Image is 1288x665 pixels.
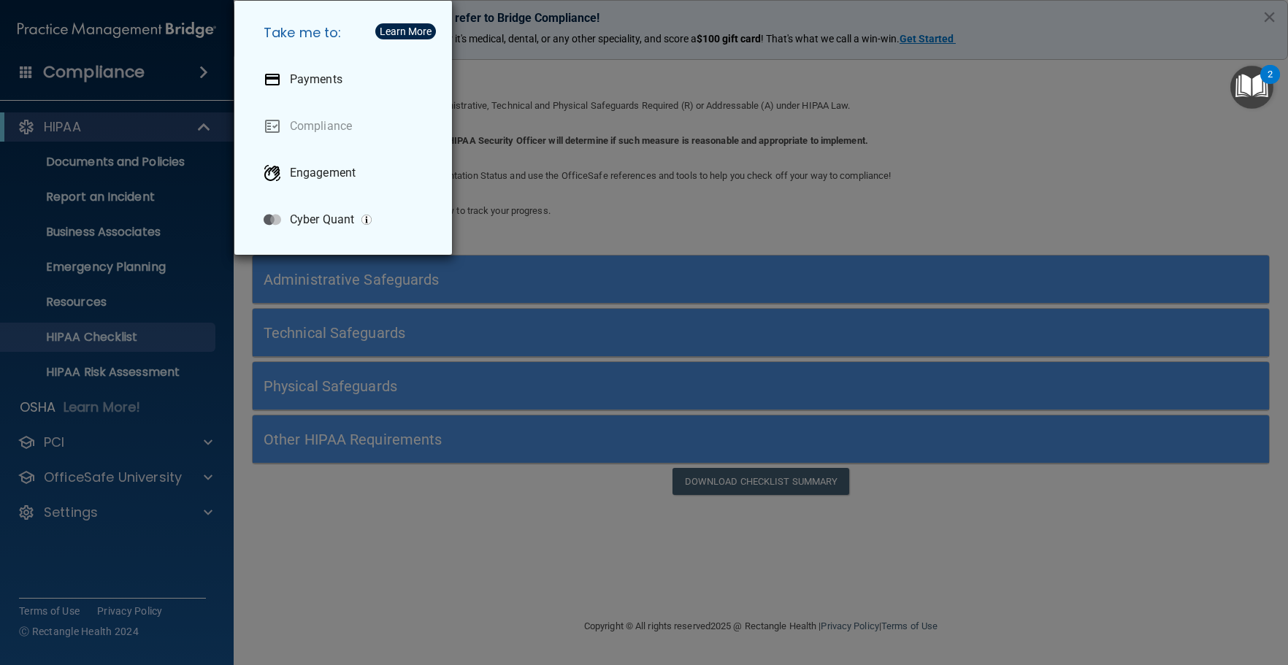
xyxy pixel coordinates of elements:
p: Cyber Quant [290,212,354,227]
h5: Take me to: [252,12,440,53]
div: Learn More [380,26,432,36]
button: Open Resource Center, 2 new notifications [1230,66,1273,109]
div: 2 [1268,74,1273,93]
button: Learn More [375,23,436,39]
a: Engagement [252,153,440,193]
a: Payments [252,59,440,100]
p: Payments [290,72,342,87]
a: Cyber Quant [252,199,440,240]
a: Compliance [252,106,440,147]
p: Engagement [290,166,356,180]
